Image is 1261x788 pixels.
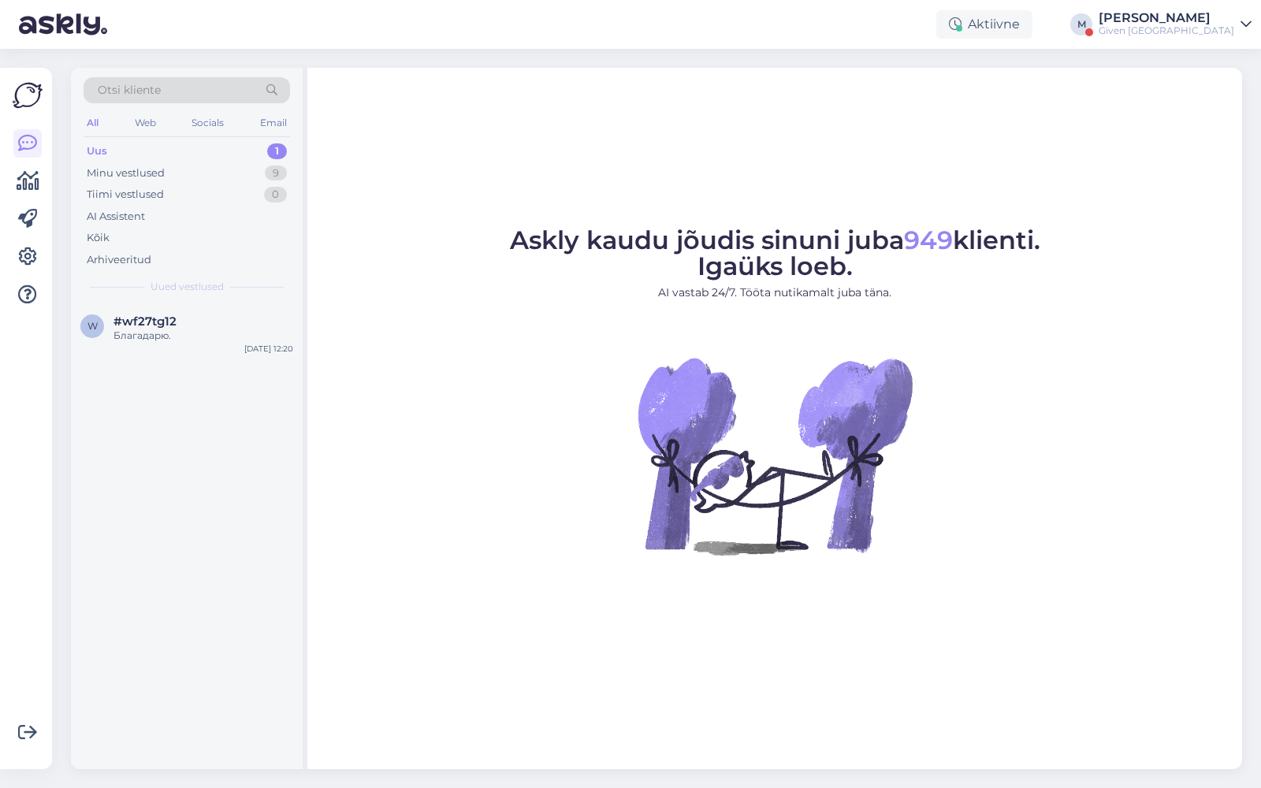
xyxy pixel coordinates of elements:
[936,10,1032,39] div: Aktiivne
[87,143,107,159] div: Uus
[98,82,161,98] span: Otsi kliente
[13,80,43,110] img: Askly Logo
[151,280,224,294] span: Uued vestlused
[1099,12,1234,24] div: [PERSON_NAME]
[113,329,293,343] div: Благадарю.
[510,284,1040,301] p: AI vastab 24/7. Tööta nutikamalt juba täna.
[264,187,287,203] div: 0
[87,320,98,332] span: w
[87,209,145,225] div: AI Assistent
[265,165,287,181] div: 9
[1099,24,1234,37] div: Given [GEOGRAPHIC_DATA]
[633,314,917,597] img: No Chat active
[510,225,1040,281] span: Askly kaudu jõudis sinuni juba klienti. Igaüks loeb.
[904,225,953,255] span: 949
[257,113,290,133] div: Email
[87,187,164,203] div: Tiimi vestlused
[84,113,102,133] div: All
[1070,13,1092,35] div: M
[87,165,165,181] div: Minu vestlused
[1099,12,1252,37] a: [PERSON_NAME]Given [GEOGRAPHIC_DATA]
[113,314,177,329] span: #wf27tg12
[87,230,110,246] div: Kõik
[244,343,293,355] div: [DATE] 12:20
[188,113,227,133] div: Socials
[87,252,151,268] div: Arhiveeritud
[132,113,159,133] div: Web
[267,143,287,159] div: 1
